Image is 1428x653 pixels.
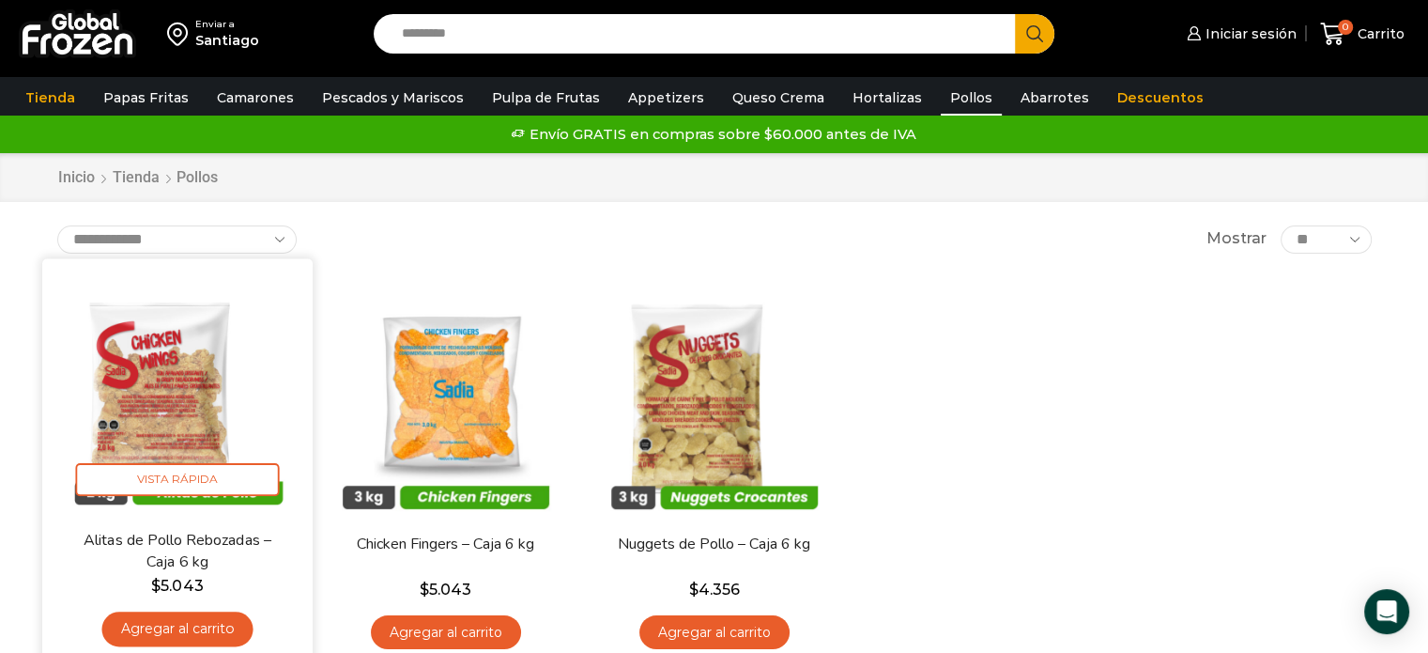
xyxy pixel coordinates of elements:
span: $ [689,581,699,599]
a: Agregar al carrito: “Chicken Fingers - Caja 6 kg” [371,615,521,650]
a: Camarones [207,80,303,116]
div: Open Intercom Messenger [1364,589,1409,634]
a: Papas Fritas [94,80,198,116]
a: Alitas de Pollo Rebozadas – Caja 6 kg [68,529,285,573]
span: Carrito [1353,24,1405,43]
nav: Breadcrumb [57,167,218,189]
a: Agregar al carrito: “Nuggets de Pollo - Caja 6 kg” [639,615,790,650]
a: Pollos [941,80,1002,116]
select: Pedido de la tienda [57,225,297,254]
div: Enviar a [195,18,259,31]
bdi: 5.043 [151,576,203,594]
span: Iniciar sesión [1201,24,1297,43]
a: Hortalizas [843,80,931,116]
h1: Pollos [177,168,218,186]
a: Descuentos [1108,80,1213,116]
a: Pulpa de Frutas [483,80,609,116]
a: 0 Carrito [1315,12,1409,56]
span: $ [420,581,429,599]
a: Tienda [112,167,161,189]
a: Tienda [16,80,84,116]
bdi: 4.356 [689,581,740,599]
span: Mostrar [1206,228,1267,250]
a: Appetizers [619,80,714,116]
a: Agregar al carrito: “Alitas de Pollo Rebozadas - Caja 6 kg” [101,612,253,646]
bdi: 5.043 [420,581,471,599]
a: Queso Crema [723,80,834,116]
a: Nuggets de Pollo – Caja 6 kg [606,534,821,555]
a: Abarrotes [1011,80,1098,116]
a: Pescados y Mariscos [313,80,473,116]
a: Inicio [57,167,96,189]
a: Chicken Fingers – Caja 6 kg [337,534,553,555]
a: Iniciar sesión [1182,15,1297,53]
div: Santiago [195,31,259,50]
span: $ [151,576,161,594]
img: address-field-icon.svg [167,18,195,50]
button: Search button [1015,14,1054,54]
span: 0 [1338,20,1353,35]
span: Vista Rápida [75,463,279,496]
